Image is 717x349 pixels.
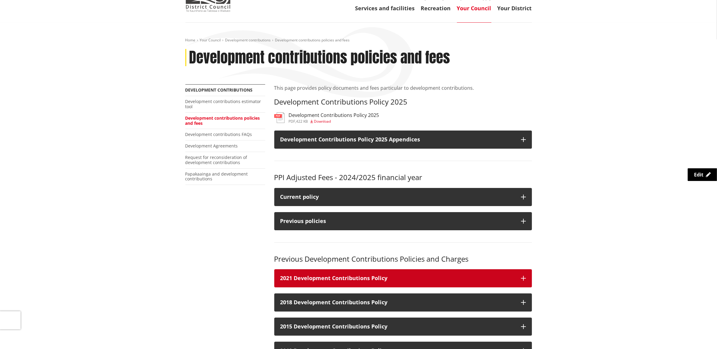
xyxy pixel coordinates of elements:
[314,119,331,124] span: Download
[280,299,515,305] h3: 2018 Development Contributions Policy
[185,131,252,137] a: Development contributions FAQs
[274,112,379,123] a: Development Contributions Policy 2025 pdf,422 KB Download
[185,99,261,109] a: Development contributions estimator tool
[296,119,308,124] span: 422 KB
[457,5,491,12] a: Your Council
[185,87,253,93] a: Development contributions
[280,137,515,143] h3: Development Contributions Policy 2025 Appendices
[280,275,515,281] h3: 2021 Development Contributions Policy
[689,324,711,345] iframe: Messenger Launcher
[274,112,285,123] img: document-pdf.svg
[694,171,703,178] span: Edit
[274,188,532,206] button: Current policy
[421,5,451,12] a: Recreation
[274,212,532,230] button: Previous policies
[274,269,532,287] button: 2021 Development Contributions Policy
[185,154,247,165] a: Request for reconsideration of development contributions
[274,293,532,312] button: 2018 Development Contributions Policy
[185,171,248,182] a: Papakaainga and development contributions
[274,255,532,263] h3: Previous Development Contributions Policies and Charges
[289,120,379,123] div: ,
[274,131,532,149] button: Development Contributions Policy 2025 Appendices
[289,119,295,124] span: pdf
[189,49,450,66] h1: Development contributions policies and fees
[688,168,717,181] a: Edit
[274,173,532,182] h3: PPI Adjusted Fees - 2024/2025 financial year
[497,5,532,12] a: Your District
[274,84,532,92] p: This page provides policy documents and fees particular to development contributions.
[274,318,532,336] button: 2015 Development Contributions Policy
[185,115,260,126] a: Development contributions policies and fees
[289,112,379,118] h3: Development Contributions Policy 2025
[185,143,238,149] a: Development Agreements
[280,218,515,224] div: Previous policies
[275,37,350,43] span: Development contributions policies and fees
[274,98,532,106] h3: Development Contributions Policy 2025
[355,5,415,12] a: Services and facilities
[185,37,196,43] a: Home
[280,324,515,330] h3: 2015 Development Contributions Policy
[225,37,271,43] a: Development contributions
[185,38,532,43] nav: breadcrumb
[280,194,515,200] div: Current policy
[200,37,221,43] a: Your Council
